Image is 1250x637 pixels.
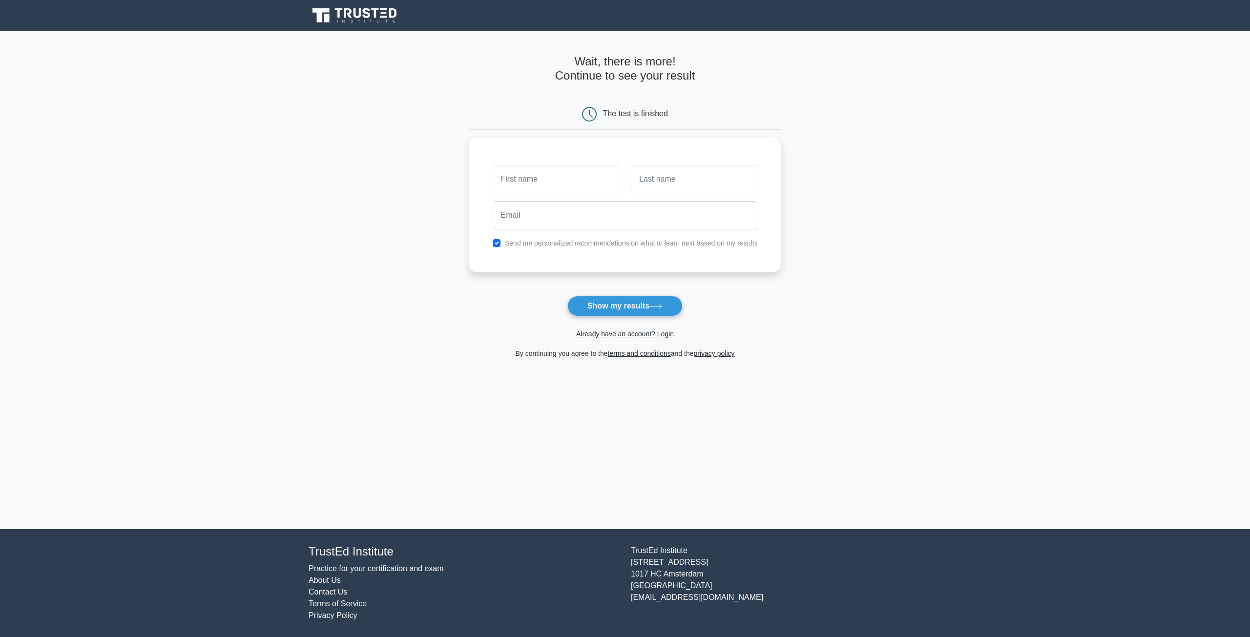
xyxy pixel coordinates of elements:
[493,165,619,193] input: First name
[309,564,444,573] a: Practice for your certification and exam
[463,348,787,359] div: By continuing you agree to the and the
[309,545,619,559] h4: TrustEd Institute
[603,109,668,118] div: The test is finished
[309,599,367,608] a: Terms of Service
[469,55,781,83] h4: Wait, there is more! Continue to see your result
[631,165,757,193] input: Last name
[567,296,683,316] button: Show my results
[309,588,347,596] a: Contact Us
[694,349,735,357] a: privacy policy
[309,576,341,584] a: About Us
[493,201,758,229] input: Email
[505,239,758,247] label: Send me personalized recommendations on what to learn next based on my results
[576,330,674,338] a: Already have an account? Login
[625,545,947,621] div: TrustEd Institute [STREET_ADDRESS] 1017 HC Amsterdam [GEOGRAPHIC_DATA] [EMAIL_ADDRESS][DOMAIN_NAME]
[309,611,357,619] a: Privacy Policy
[608,349,671,357] a: terms and conditions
